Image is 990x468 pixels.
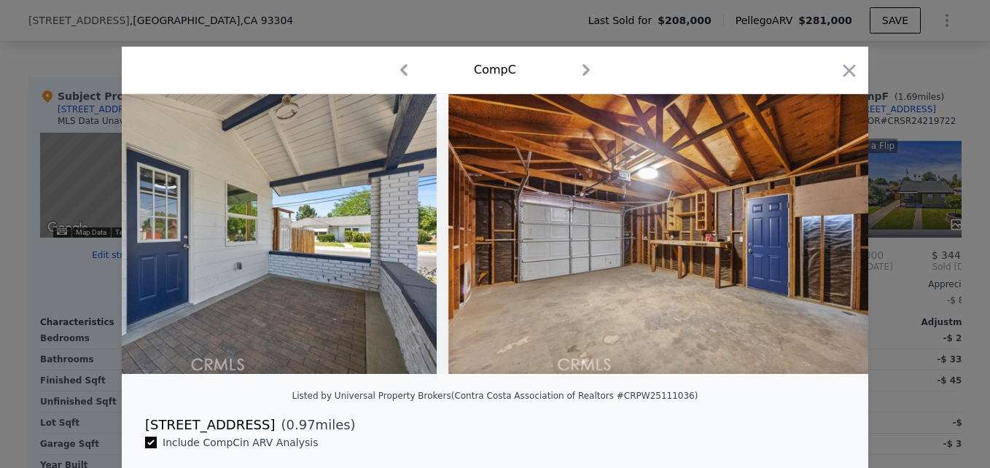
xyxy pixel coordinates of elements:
[145,415,275,435] div: [STREET_ADDRESS]
[292,391,698,401] div: Listed by Universal Property Brokers (Contra Costa Association of Realtors #CRPW25111036)
[157,437,324,448] span: Include Comp C in ARV Analysis
[16,94,437,374] img: Property Img
[448,94,869,374] img: Property Img
[275,415,355,435] span: ( miles)
[287,417,316,432] span: 0.97
[474,61,516,79] div: Comp C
